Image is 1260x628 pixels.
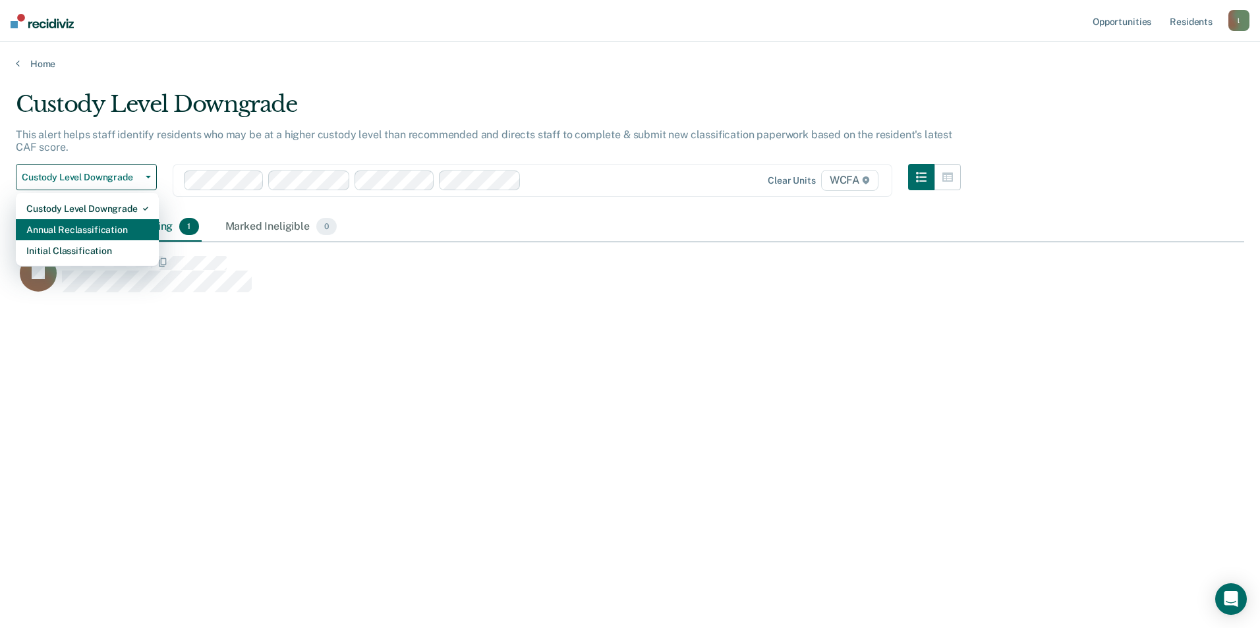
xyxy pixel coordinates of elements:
[130,213,201,242] div: Pending1
[316,218,337,235] span: 0
[179,218,198,235] span: 1
[26,240,148,261] div: Initial Classification
[11,14,74,28] img: Recidiviz
[223,213,340,242] div: Marked Ineligible0
[1215,583,1247,615] div: Open Intercom Messenger
[768,175,816,186] div: Clear units
[16,58,1244,70] a: Home
[16,128,952,153] p: This alert helps staff identify residents who may be at a higher custody level than recommended a...
[16,164,157,190] button: Custody Level Downgrade
[26,198,148,219] div: Custody Level Downgrade
[1228,10,1249,31] button: l
[16,253,1091,305] div: CaseloadOpportunityCell-00657394
[821,170,878,191] span: WCFA
[22,172,140,183] span: Custody Level Downgrade
[26,219,148,240] div: Annual Reclassification
[16,91,961,128] div: Custody Level Downgrade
